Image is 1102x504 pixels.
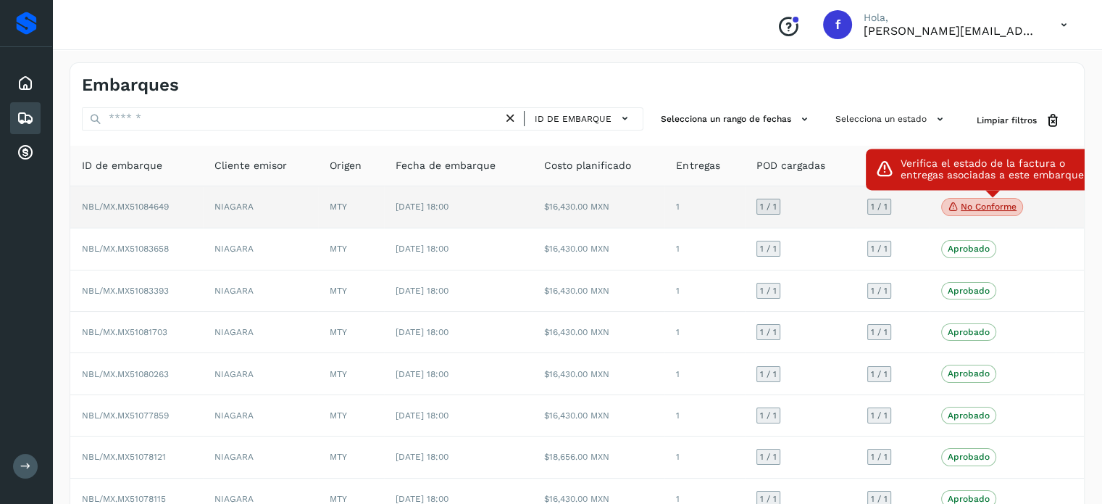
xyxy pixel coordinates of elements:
[871,286,888,295] span: 1 / 1
[82,452,166,462] span: NBL/MX.MX51078121
[82,158,162,173] span: ID de embarque
[530,108,637,129] button: ID de embarque
[871,328,888,336] span: 1 / 1
[318,395,384,437] td: MTY
[396,452,448,462] span: [DATE] 18:00
[760,453,777,461] span: 1 / 1
[871,411,888,420] span: 1 / 1
[948,244,990,254] p: Aprobado
[82,410,169,421] span: NBL/MX.MX51077859
[82,244,169,254] span: NBL/MX.MX51083658
[533,228,665,270] td: $16,430.00 MXN
[760,495,777,503] span: 1 / 1
[82,369,169,379] span: NBL/MX.MX51080263
[396,244,448,254] span: [DATE] 18:00
[664,437,745,478] td: 1
[864,24,1038,38] p: flor.compean@gruporeyes.com.mx
[82,327,167,337] span: NBL/MX.MX51081703
[760,328,777,336] span: 1 / 1
[760,286,777,295] span: 1 / 1
[664,395,745,437] td: 1
[203,312,318,353] td: NIAGARA
[203,353,318,394] td: NIAGARA
[756,158,825,173] span: POD cargadas
[203,437,318,478] td: NIAGARA
[318,312,384,353] td: MTY
[533,437,665,478] td: $18,656.00 MXN
[655,107,818,131] button: Selecciona un rango de fechas
[871,495,888,503] span: 1 / 1
[318,353,384,394] td: MTY
[760,202,777,211] span: 1 / 1
[664,312,745,353] td: 1
[544,158,631,173] span: Costo planificado
[396,202,448,212] span: [DATE] 18:00
[203,228,318,270] td: NIAGARA
[871,202,888,211] span: 1 / 1
[10,102,41,134] div: Embarques
[396,327,448,337] span: [DATE] 18:00
[10,137,41,169] div: Cuentas por cobrar
[948,368,990,379] p: Aprobado
[830,107,953,131] button: Selecciona un estado
[330,158,362,173] span: Origen
[533,353,665,394] td: $16,430.00 MXN
[535,112,611,125] span: ID de embarque
[82,75,179,96] h4: Embarques
[533,395,665,437] td: $16,430.00 MXN
[396,410,448,421] span: [DATE] 18:00
[760,370,777,379] span: 1 / 1
[676,158,719,173] span: Entregas
[664,270,745,312] td: 1
[396,158,496,173] span: Fecha de embarque
[948,327,990,337] p: Aprobado
[82,202,169,212] span: NBL/MX.MX51084649
[82,494,166,504] span: NBL/MX.MX51078115
[664,353,745,394] td: 1
[948,452,990,462] p: Aprobado
[396,494,448,504] span: [DATE] 18:00
[396,286,448,296] span: [DATE] 18:00
[965,107,1072,134] button: Limpiar filtros
[664,186,745,229] td: 1
[318,270,384,312] td: MTY
[318,228,384,270] td: MTY
[871,453,888,461] span: 1 / 1
[203,270,318,312] td: NIAGARA
[533,270,665,312] td: $16,430.00 MXN
[961,202,1017,212] p: No conforme
[203,395,318,437] td: NIAGARA
[533,186,665,229] td: $16,430.00 MXN
[82,286,169,296] span: NBL/MX.MX51083393
[318,186,384,229] td: MTY
[664,228,745,270] td: 1
[948,410,990,421] p: Aprobado
[871,370,888,379] span: 1 / 1
[871,244,888,253] span: 1 / 1
[760,411,777,420] span: 1 / 1
[318,437,384,478] td: MTY
[533,312,665,353] td: $16,430.00 MXN
[760,244,777,253] span: 1 / 1
[396,369,448,379] span: [DATE] 18:00
[203,186,318,229] td: NIAGARA
[948,286,990,296] p: Aprobado
[214,158,287,173] span: Cliente emisor
[10,67,41,99] div: Inicio
[864,12,1038,24] p: Hola,
[948,494,990,504] p: Aprobado
[977,114,1037,127] span: Limpiar filtros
